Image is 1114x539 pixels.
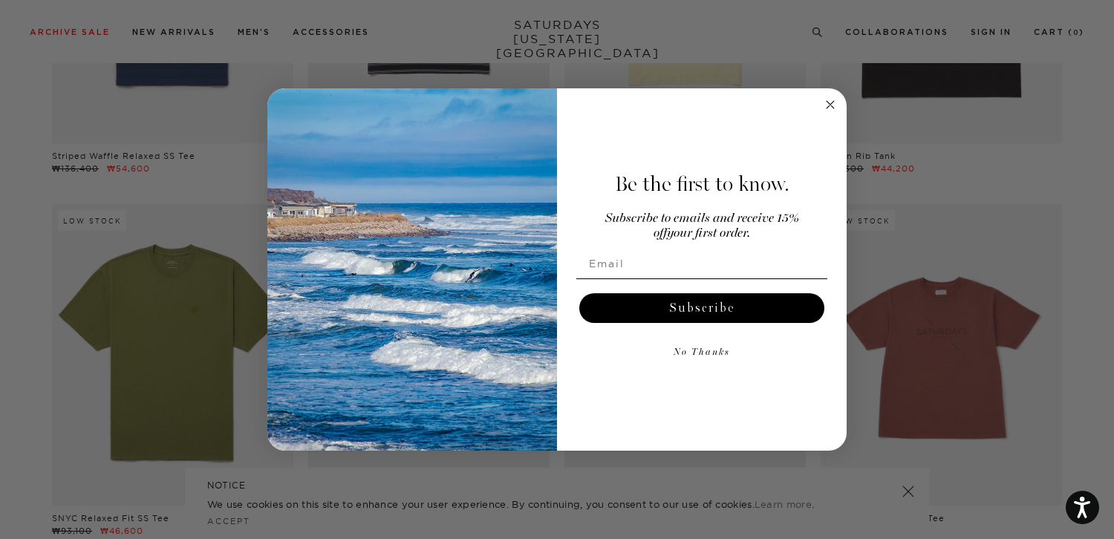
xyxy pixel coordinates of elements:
[576,338,827,367] button: No Thanks
[615,171,789,197] span: Be the first to know.
[654,227,667,240] span: off
[576,249,827,278] input: Email
[267,88,557,451] img: 125c788d-000d-4f3e-b05a-1b92b2a23ec9.jpeg
[605,212,799,225] span: Subscribe to emails and receive 15%
[667,227,750,240] span: your first order.
[821,96,839,114] button: Close dialog
[579,293,824,323] button: Subscribe
[576,278,827,279] img: underline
